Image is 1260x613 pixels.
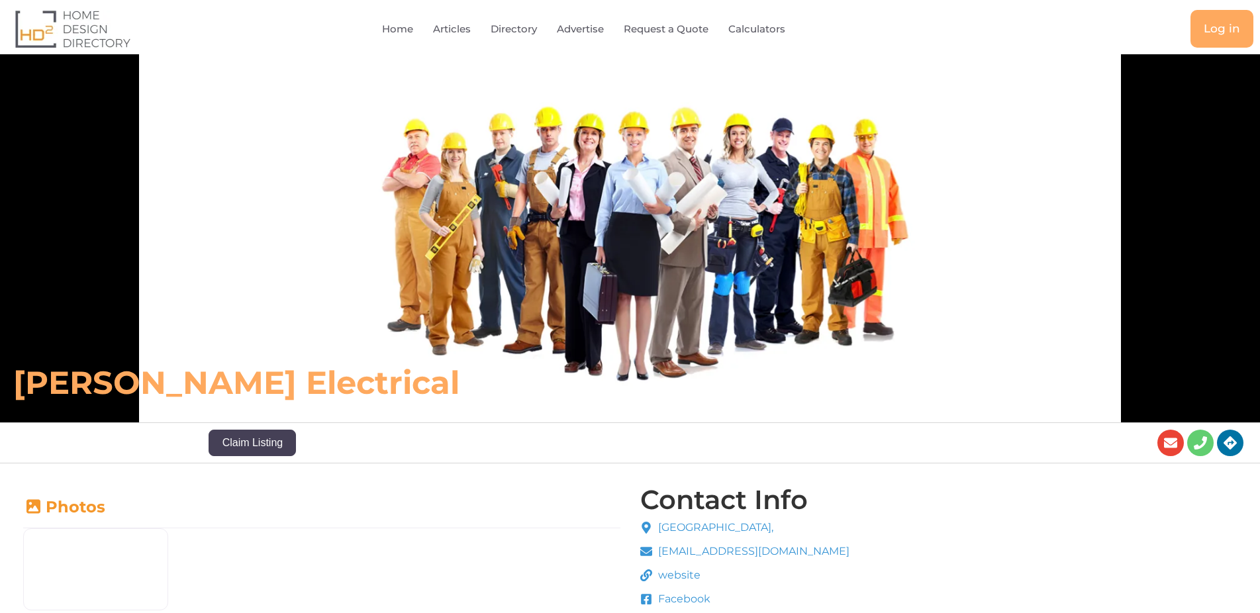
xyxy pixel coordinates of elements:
[24,529,168,610] img: Mask group (5)
[23,497,105,516] a: Photos
[13,363,875,402] h6: [PERSON_NAME] Electrical
[256,14,942,44] nav: Menu
[655,543,849,559] span: [EMAIL_ADDRESS][DOMAIN_NAME]
[728,14,785,44] a: Calculators
[1204,23,1240,34] span: Log in
[209,430,296,456] button: Claim Listing
[640,487,808,513] h4: Contact Info
[382,14,413,44] a: Home
[433,14,471,44] a: Articles
[557,14,604,44] a: Advertise
[655,591,710,607] span: Facebook
[1190,10,1253,48] a: Log in
[640,543,850,559] a: [EMAIL_ADDRESS][DOMAIN_NAME]
[624,14,708,44] a: Request a Quote
[655,567,701,583] span: website
[491,14,537,44] a: Directory
[655,520,773,536] span: [GEOGRAPHIC_DATA],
